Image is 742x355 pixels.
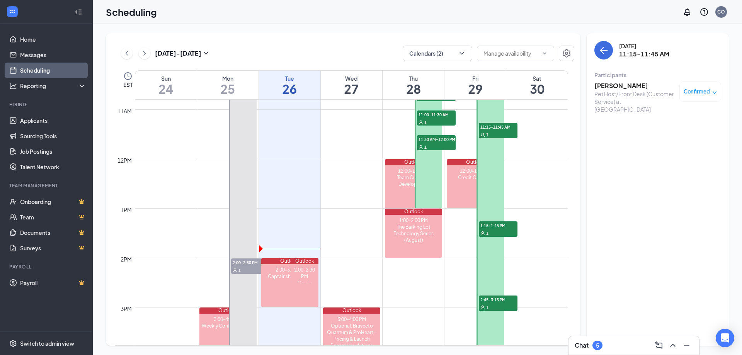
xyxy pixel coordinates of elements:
a: SurveysCrown [20,240,86,256]
svg: ChevronDown [458,49,466,57]
h1: 26 [259,82,320,95]
span: 2:00-2:30 PM [231,258,270,266]
div: Sat [506,75,568,82]
span: 11:30 AM-12:00 PM [417,135,456,143]
svg: Clock [123,71,133,81]
svg: QuestionInfo [699,7,709,17]
div: 1:00-2:00 PM [385,217,442,224]
h1: 28 [383,82,444,95]
div: 12:00-1:00 PM [385,168,442,174]
div: 12:00-1:00 PM [447,168,504,174]
div: Switch to admin view [20,340,74,347]
div: The Barking Lot Technology Series (August) [385,224,442,243]
div: Outlook [199,307,257,314]
svg: Notifications [682,7,692,17]
svg: Settings [9,340,17,347]
span: Confirmed [684,88,710,95]
div: Thu [383,75,444,82]
svg: User [480,305,485,310]
a: Home [20,32,86,47]
div: 11am [116,107,133,115]
div: Hiring [9,101,85,108]
a: Sourcing Tools [20,128,86,144]
a: Messages [20,47,86,63]
span: 1 [424,120,427,125]
div: 2:00-2:30 PM [291,267,318,280]
svg: User [233,268,237,273]
button: Minimize [681,339,693,352]
a: DocumentsCrown [20,225,86,240]
a: August 25, 2025 [197,71,259,99]
a: Talent Network [20,159,86,175]
svg: Settings [562,49,571,58]
svg: ChevronRight [141,49,148,58]
span: 1 [486,305,488,310]
svg: ComposeMessage [654,341,664,350]
a: TeamCrown [20,209,86,225]
a: August 26, 2025 [259,71,320,99]
span: down [712,90,717,95]
div: Weekly Conference Call [199,323,257,329]
svg: Minimize [682,341,691,350]
a: Scheduling [20,63,86,78]
a: August 30, 2025 [506,71,568,99]
h1: 27 [321,82,382,95]
svg: Collapse [75,8,82,16]
div: Credit Card Due [447,174,504,181]
a: August 24, 2025 [135,71,197,99]
span: 1 [424,144,427,150]
h1: Scheduling [106,5,157,19]
span: 1 [486,132,488,138]
svg: User [419,145,423,149]
div: Participants [594,71,721,79]
a: PayrollCrown [20,275,86,290]
div: 12pm [116,156,133,165]
div: Open Intercom Messenger [716,329,734,347]
svg: ChevronLeft [123,49,131,58]
span: 2:45-3:15 PM [479,296,517,303]
div: Team Culture & Development [385,174,442,187]
span: 1:15-1:45 PM [479,221,517,229]
div: 2:00-3:00 PM [261,267,318,273]
div: Sun [135,75,197,82]
svg: ChevronDown [541,50,548,56]
input: Manage availability [483,49,538,58]
div: [DATE] [619,42,669,50]
div: Fri [444,75,506,82]
span: 11:15-11:45 AM [479,123,517,131]
div: Wed [321,75,382,82]
h1: 30 [506,82,568,95]
div: Outlook [261,258,318,264]
h3: Chat [575,341,589,350]
div: 1pm [119,206,133,214]
svg: ArrowLeft [599,46,608,55]
div: Payroll [9,263,85,270]
div: 3pm [119,304,133,313]
div: Outlook [447,159,504,165]
span: 1 [486,231,488,236]
button: back-button [594,41,613,59]
span: EST [123,81,133,88]
div: CO [717,8,725,15]
svg: WorkstreamLogo [9,8,16,15]
svg: SmallChevronDown [201,49,211,58]
svg: User [419,120,423,125]
span: 1 [238,268,241,273]
a: August 28, 2025 [383,71,444,99]
div: Oracle Office Hours (Optional) [291,280,318,306]
svg: User [480,132,485,137]
svg: Analysis [9,82,17,90]
h1: 25 [197,82,259,95]
button: Settings [559,46,574,61]
h1: 24 [135,82,197,95]
div: Optional: Bravecto Quantum & ProHeart - Pricing & Launch Recommendations [323,323,380,349]
button: ChevronLeft [121,48,133,59]
div: 5 [596,342,599,349]
a: Applicants [20,113,86,128]
h3: [DATE] - [DATE] [155,49,201,58]
svg: User [480,231,485,236]
div: Tue [259,75,320,82]
div: Captainship: Profits [261,273,318,280]
a: August 27, 2025 [321,71,382,99]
